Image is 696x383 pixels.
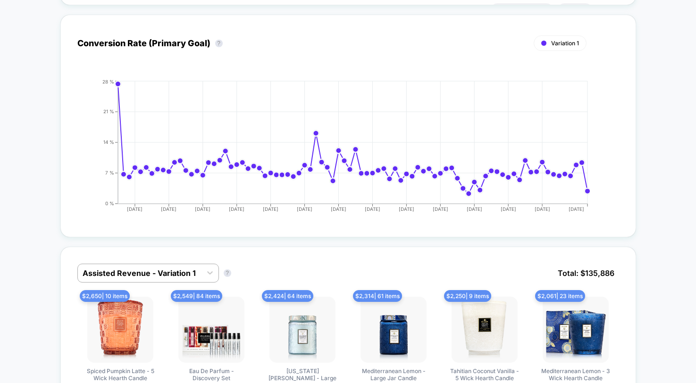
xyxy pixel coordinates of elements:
[229,206,244,212] tspan: [DATE]
[535,290,585,302] span: $ 2,061 | 23 items
[444,290,491,302] span: $ 2,250 | 9 items
[85,367,156,382] span: Spiced Pumpkin Latte - 5 Wick Hearth Candle
[353,290,402,302] span: $ 2,314 | 61 items
[491,3,553,17] li: Profit Per Session
[263,206,278,212] tspan: [DATE]
[195,206,210,212] tspan: [DATE]
[331,206,346,212] tspan: [DATE]
[540,367,611,382] span: Mediterranean Lemon - 3 Wick Hearth Candle
[80,290,130,302] span: $ 2,650 | 10 items
[262,290,313,302] span: $ 2,424 | 64 items
[535,206,550,212] tspan: [DATE]
[449,367,520,382] span: Tahitian Coconut Vanilla - 5 Wick Hearth Candle
[399,206,414,212] tspan: [DATE]
[103,139,114,145] tspan: 14 %
[365,206,380,212] tspan: [DATE]
[127,206,143,212] tspan: [DATE]
[452,297,518,363] img: Tahitian Coconut Vanilla - 5 Wick Hearth Candle
[68,79,610,220] div: CONVERSION_RATE
[161,206,176,212] tspan: [DATE]
[102,78,114,84] tspan: 28 %
[87,297,153,363] img: Spiced Pumpkin Latte - 5 Wick Hearth Candle
[178,297,244,363] img: Eau De Parfum - Discovery Set
[467,206,482,212] tspan: [DATE]
[361,297,427,363] img: Mediterranean Lemon - Large Jar Candle
[224,269,231,277] button: ?
[105,200,114,206] tspan: 0 %
[103,108,114,114] tspan: 21 %
[358,367,429,382] span: Mediterranean Lemon - Large Jar Candle
[569,206,584,212] tspan: [DATE]
[553,264,619,283] span: Total: $ 135,886
[215,40,223,47] button: ?
[176,367,247,382] span: Eau De Parfum - Discovery Set
[543,297,609,363] img: Mediterranean Lemon - 3 Wick Hearth Candle
[105,170,114,175] tspan: 7 %
[171,290,222,302] span: $ 2,549 | 84 items
[297,206,312,212] tspan: [DATE]
[558,3,592,17] li: Returns
[501,206,516,212] tspan: [DATE]
[551,40,579,47] span: Variation 1
[433,206,448,212] tspan: [DATE]
[269,297,335,363] img: California Summers - Large Jar Candle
